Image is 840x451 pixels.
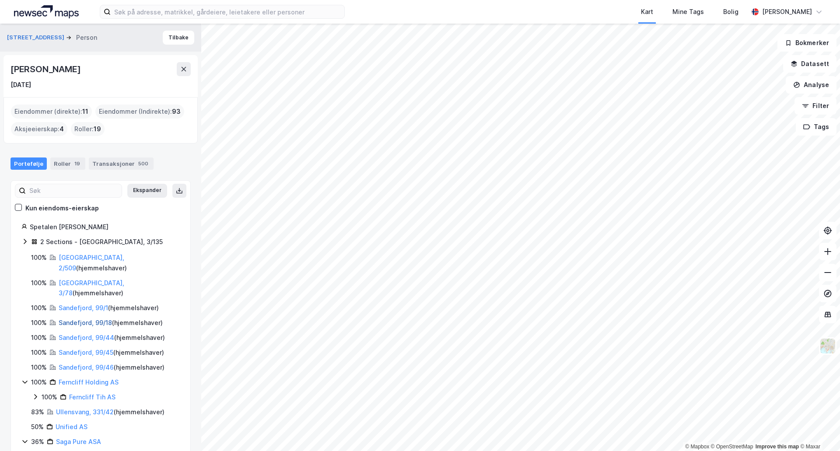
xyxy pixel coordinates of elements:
button: Tags [796,118,836,136]
div: 100% [31,347,47,358]
button: Filter [794,97,836,115]
button: Bokmerker [777,34,836,52]
div: Bolig [723,7,738,17]
div: ( hjemmelshaver ) [59,252,180,273]
div: 100% [31,332,47,343]
span: 11 [82,106,88,117]
div: Mine Tags [672,7,704,17]
img: logo.a4113a55bc3d86da70a041830d287a7e.svg [14,5,79,18]
span: 4 [59,124,64,134]
div: Roller [50,157,85,170]
div: 100% [31,252,47,263]
div: Transaksjoner [89,157,154,170]
a: Sandefjord, 99/18 [59,319,112,326]
img: Z [819,338,836,354]
a: Sandefjord, 99/1 [59,304,108,311]
a: [GEOGRAPHIC_DATA], 2/509 [59,254,124,272]
div: 50% [31,422,44,432]
div: 100% [31,303,47,313]
a: Ferncliff Holding AS [59,378,119,386]
div: Eiendommer (Indirekte) : [95,105,184,119]
div: Kart [641,7,653,17]
a: Sandefjord, 99/44 [59,334,114,341]
input: Søk på adresse, matrikkel, gårdeiere, leietakere eller personer [111,5,344,18]
div: [PERSON_NAME] [762,7,812,17]
div: ( hjemmelshaver ) [59,347,164,358]
div: Person [76,32,97,43]
div: [PERSON_NAME] [10,62,82,76]
div: ( hjemmelshaver ) [56,407,164,417]
div: 500 [136,159,150,168]
span: 93 [172,106,181,117]
button: Tilbake [163,31,194,45]
div: ( hjemmelshaver ) [59,303,159,313]
div: Portefølje [10,157,47,170]
div: Aksjeeierskap : [11,122,67,136]
div: Kun eiendoms-eierskap [25,203,99,213]
div: 2 Sections - [GEOGRAPHIC_DATA], 3/135 [40,237,163,247]
div: Eiendommer (direkte) : [11,105,92,119]
div: 36% [31,437,44,447]
div: Kontrollprogram for chat [796,409,840,451]
div: ( hjemmelshaver ) [59,278,180,299]
button: [STREET_ADDRESS] [7,33,66,42]
div: [DATE] [10,80,31,90]
a: Ferncliff Tih AS [69,393,115,401]
iframe: Chat Widget [796,409,840,451]
button: Analyse [786,76,836,94]
div: 83% [31,407,44,417]
a: Ullensvang, 331/42 [56,408,114,416]
a: Mapbox [685,444,709,450]
div: 100% [31,278,47,288]
a: Improve this map [756,444,799,450]
div: ( hjemmelshaver ) [59,332,165,343]
div: 100% [42,392,57,402]
span: 19 [94,124,101,134]
a: [GEOGRAPHIC_DATA], 3/78 [59,279,124,297]
a: Saga Pure ASA [56,438,101,445]
div: 100% [31,318,47,328]
div: ( hjemmelshaver ) [59,362,164,373]
a: OpenStreetMap [711,444,753,450]
a: Sandefjord, 99/45 [59,349,113,356]
button: Datasett [783,55,836,73]
button: Ekspander [127,184,167,198]
a: Unified AS [56,423,87,430]
div: 100% [31,362,47,373]
div: ( hjemmelshaver ) [59,318,163,328]
div: 100% [31,377,47,388]
div: Roller : [71,122,105,136]
div: Spetalen [PERSON_NAME] [30,222,180,232]
div: 19 [73,159,82,168]
a: Sandefjord, 99/46 [59,364,114,371]
input: Søk [26,184,122,197]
